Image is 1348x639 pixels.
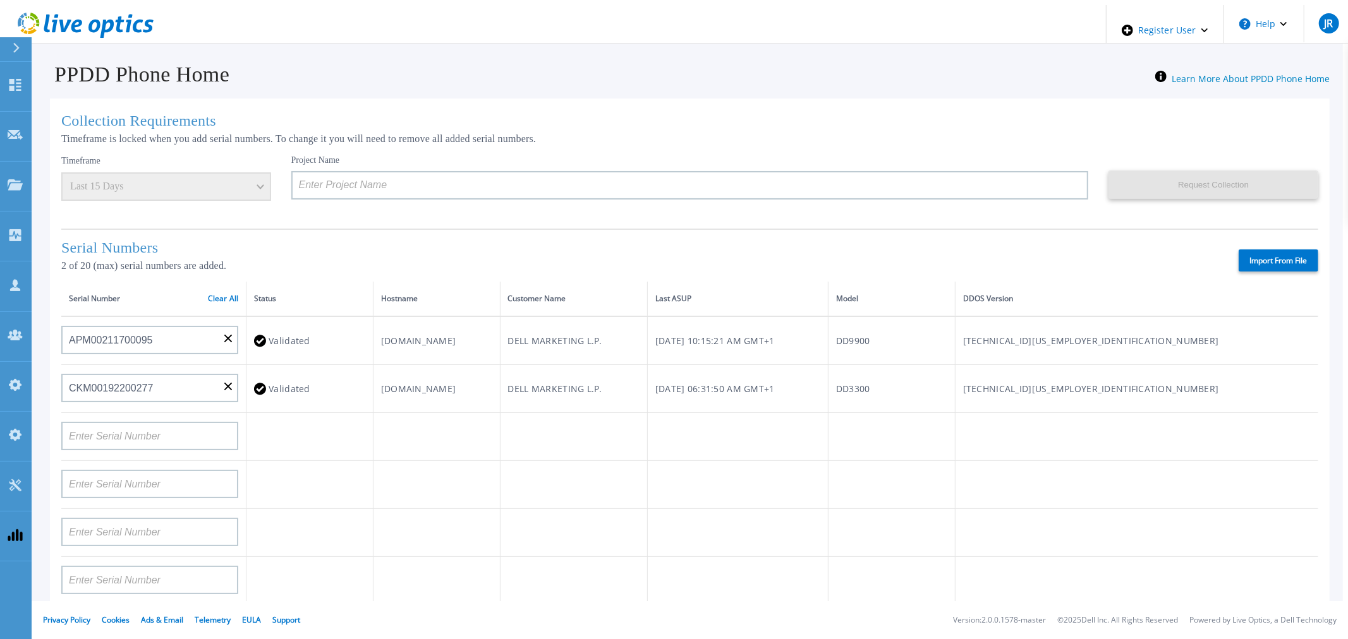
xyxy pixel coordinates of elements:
input: Enter Serial Number [61,518,238,546]
input: Enter Serial Number [61,326,238,354]
input: Enter Serial Number [61,422,238,450]
td: DD9900 [829,316,956,365]
a: Privacy Policy [43,614,90,625]
th: DDOS Version [955,282,1318,316]
label: Project Name [291,156,340,165]
h1: Collection Requirements [61,112,1318,129]
li: © 2025 Dell Inc. All Rights Reserved [1057,616,1178,624]
button: Request Collection [1108,170,1318,199]
label: Import From File [1239,249,1318,272]
div: Validated [254,329,365,352]
div: Validated [254,377,365,400]
div: Register User [1107,5,1224,56]
td: [TECHNICAL_ID][US_EMPLOYER_IDENTIFICATION_NUMBER] [955,365,1318,413]
td: [TECHNICAL_ID][US_EMPLOYER_IDENTIFICATION_NUMBER] [955,316,1318,365]
li: Powered by Live Optics, a Dell Technology [1189,616,1337,624]
h1: PPDD Phone Home [37,63,229,87]
p: Timeframe is locked when you add serial numbers. To change it you will need to remove all added s... [61,133,1318,145]
input: Enter Serial Number [61,470,238,498]
td: [DOMAIN_NAME] [373,365,500,413]
li: Version: 2.0.0.1578-master [953,616,1046,624]
div: Serial Number [69,292,238,306]
a: EULA [242,614,261,625]
a: Learn More About PPDD Phone Home [1172,73,1330,85]
td: [DOMAIN_NAME] [373,316,500,365]
td: [DATE] 10:15:21 AM GMT+1 [647,316,828,365]
a: Clear All [208,294,238,303]
input: Enter Serial Number [61,374,238,402]
th: Last ASUP [647,282,828,316]
p: 2 of 20 (max) serial numbers are added. [61,260,351,272]
span: JR [1324,18,1333,28]
td: DELL MARKETING L.P. [500,316,647,365]
button: Help [1224,5,1303,43]
label: Timeframe [61,156,100,166]
td: [DATE] 06:31:50 AM GMT+1 [647,365,828,413]
th: Hostname [373,282,500,316]
input: Enter Project Name [291,171,1089,200]
h1: Serial Numbers [61,239,351,256]
td: DELL MARKETING L.P. [500,365,647,413]
a: Ads & Email [141,614,183,625]
a: Support [272,614,300,625]
input: Enter Serial Number [61,566,238,594]
a: Telemetry [195,614,231,625]
a: Cookies [102,614,130,625]
th: Model [829,282,956,316]
td: DD3300 [829,365,956,413]
th: Customer Name [500,282,647,316]
th: Status [246,282,373,316]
